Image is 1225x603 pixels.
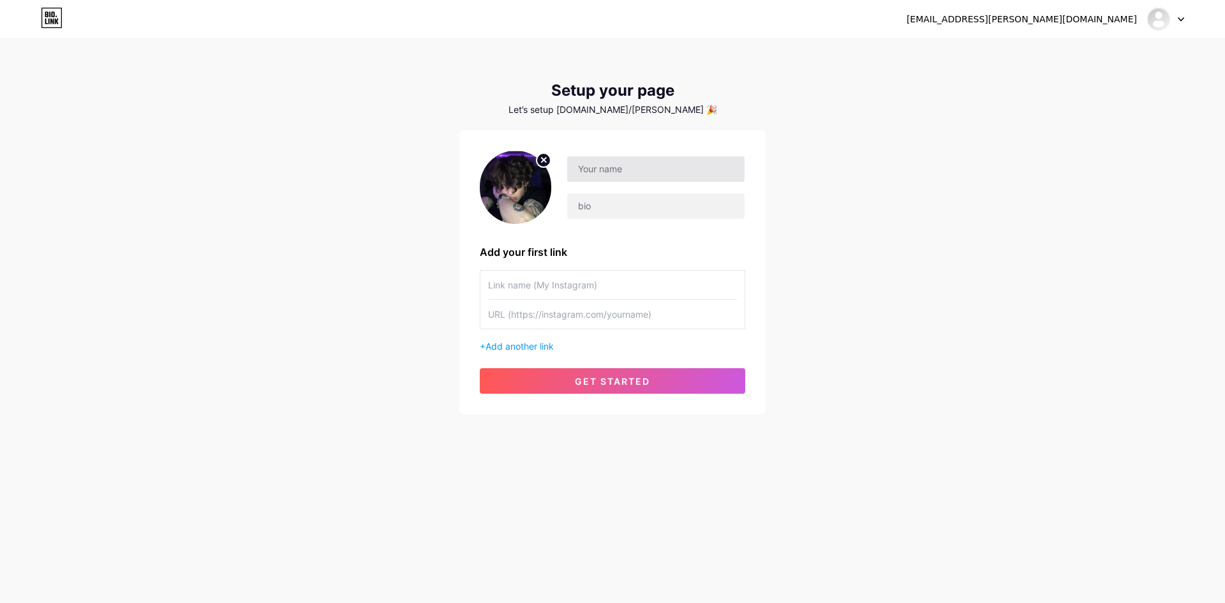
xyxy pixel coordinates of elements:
div: Let’s setup [DOMAIN_NAME]/[PERSON_NAME] 🎉 [459,105,766,115]
span: get started [575,376,650,387]
input: URL (https://instagram.com/yourname) [488,300,737,329]
img: profile pic [480,151,551,224]
img: koval [1147,7,1171,31]
div: Setup your page [459,82,766,100]
button: get started [480,368,745,394]
input: Your name [567,156,745,182]
span: Add another link [486,341,554,352]
input: bio [567,193,745,219]
div: Add your first link [480,244,745,260]
input: Link name (My Instagram) [488,271,737,299]
div: + [480,339,745,353]
div: [EMAIL_ADDRESS][PERSON_NAME][DOMAIN_NAME] [907,13,1137,26]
